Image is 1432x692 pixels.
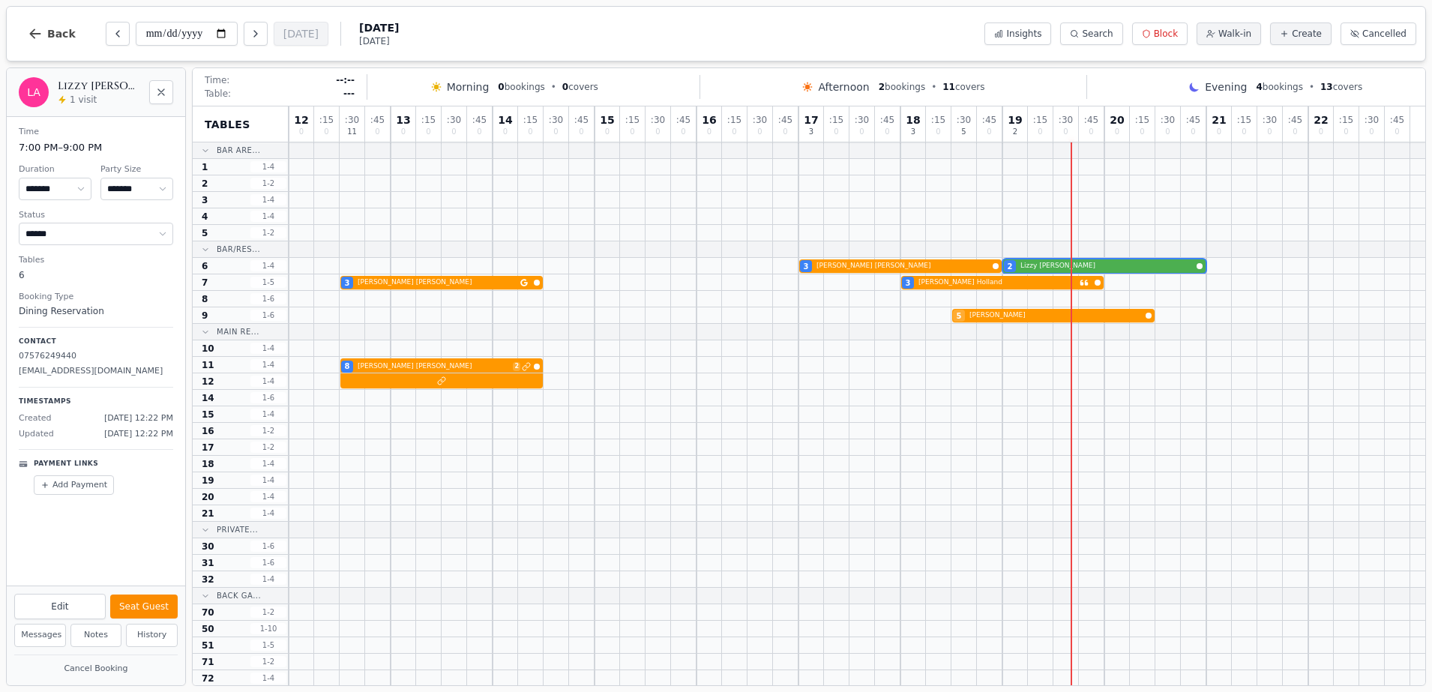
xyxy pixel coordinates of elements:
[250,442,286,453] span: 1 - 2
[250,161,286,172] span: 1 - 4
[202,161,208,173] span: 1
[1341,22,1416,45] button: Cancelled
[447,115,461,124] span: : 30
[1314,115,1328,125] span: 22
[1390,115,1404,124] span: : 45
[574,115,589,124] span: : 45
[202,623,214,635] span: 50
[1362,28,1407,40] span: Cancelled
[336,74,355,86] span: --:--
[217,145,260,156] span: Bar Are...
[936,128,940,136] span: 0
[1013,128,1017,136] span: 2
[783,128,787,136] span: 0
[319,115,334,124] span: : 15
[579,128,583,136] span: 0
[250,475,286,486] span: 1 - 4
[359,35,399,47] span: [DATE]
[19,291,173,304] dt: Booking Type
[957,310,962,322] span: 5
[202,640,214,652] span: 51
[202,557,214,569] span: 31
[294,115,308,125] span: 12
[498,115,512,125] span: 14
[250,640,286,651] span: 1 - 5
[804,261,809,272] span: 3
[1242,128,1246,136] span: 0
[358,361,510,372] span: [PERSON_NAME] [PERSON_NAME]
[553,128,558,136] span: 0
[987,128,991,136] span: 0
[250,260,286,271] span: 1 - 4
[250,194,286,205] span: 1 - 4
[19,350,173,363] p: 07576249440
[549,115,563,124] span: : 30
[879,81,925,93] span: bookings
[250,623,286,634] span: 1 - 10
[14,624,66,647] button: Messages
[911,128,915,136] span: 3
[605,128,610,136] span: 0
[205,88,231,100] span: Table:
[205,117,250,132] span: Tables
[202,260,208,272] span: 6
[1082,28,1113,40] span: Search
[551,81,556,93] span: •
[1256,81,1302,93] span: bookings
[1218,28,1251,40] span: Walk-in
[1369,128,1374,136] span: 0
[982,115,996,124] span: : 45
[1256,82,1262,92] span: 4
[217,524,258,535] span: Private...
[250,557,286,568] span: 1 - 6
[1270,22,1332,45] button: Create
[885,128,889,136] span: 0
[625,115,640,124] span: : 15
[149,80,173,104] button: Close
[104,412,173,425] span: [DATE] 12:22 PM
[370,115,385,124] span: : 45
[110,595,178,619] button: Seat Guest
[918,277,1077,288] span: [PERSON_NAME] Holland
[19,126,173,139] dt: Time
[1292,28,1322,40] span: Create
[1140,128,1144,136] span: 0
[498,82,504,92] span: 0
[19,163,91,176] dt: Duration
[1365,115,1379,124] span: : 30
[345,277,350,289] span: 3
[931,81,936,93] span: •
[19,140,173,155] dd: 7:00 PM – 9:00 PM
[1339,115,1353,124] span: : 15
[1267,128,1272,136] span: 0
[804,115,818,125] span: 17
[1344,128,1348,136] span: 0
[818,79,869,94] span: Afternoon
[202,508,214,520] span: 21
[1288,115,1302,124] span: : 45
[202,425,214,437] span: 16
[359,20,399,35] span: [DATE]
[1132,22,1188,45] button: Block
[1060,22,1122,45] button: Search
[757,128,762,136] span: 0
[70,94,97,106] span: 1 visit
[250,656,286,667] span: 1 - 2
[562,81,598,93] span: covers
[1212,115,1226,125] span: 21
[14,660,178,679] button: Cancel Booking
[1217,128,1221,136] span: 0
[250,178,286,189] span: 1 - 2
[1309,81,1314,93] span: •
[250,277,286,288] span: 1 - 5
[202,293,208,305] span: 8
[250,211,286,222] span: 1 - 4
[879,82,885,92] span: 2
[202,376,214,388] span: 12
[1008,261,1013,272] span: 2
[809,128,813,136] span: 3
[1320,81,1362,93] span: covers
[1319,128,1323,136] span: 0
[343,88,355,100] span: ---
[250,376,286,387] span: 1 - 4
